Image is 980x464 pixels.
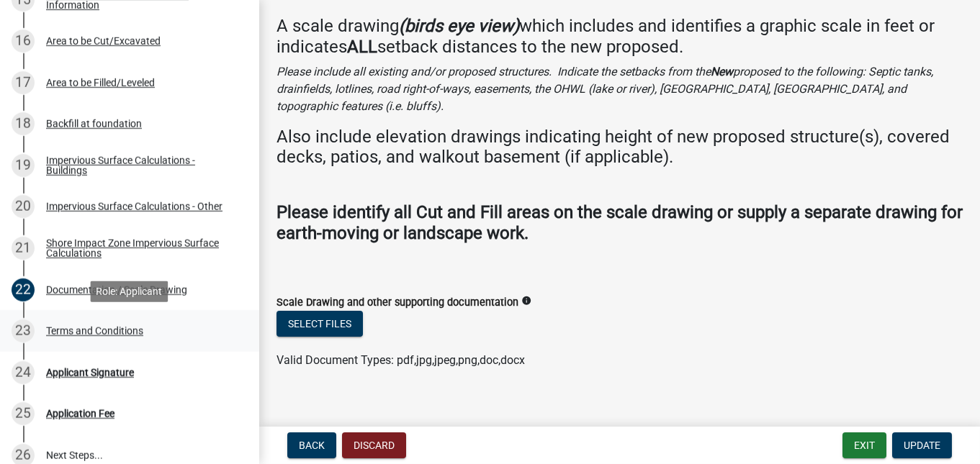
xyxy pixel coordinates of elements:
[12,112,35,135] div: 18
[46,368,134,378] div: Applicant Signature
[46,155,236,176] div: Impervious Surface Calculations - Buildings
[842,432,886,458] button: Exit
[277,65,933,113] i: Please include all existing and/or proposed structures. Indicate the setbacks from the proposed t...
[46,78,155,88] div: Area to be Filled/Leveled
[46,326,143,336] div: Terms and Conditions
[46,201,222,211] div: Impervious Surface Calculations - Other
[347,37,377,57] strong: ALL
[892,432,952,458] button: Update
[12,278,35,301] div: 22
[277,298,518,308] label: Scale Drawing and other supporting documentation
[12,402,35,425] div: 25
[711,65,733,78] strong: New
[342,432,406,458] button: Discard
[90,281,168,301] div: Role: Applicant
[12,154,35,177] div: 19
[12,195,35,218] div: 20
[12,319,35,342] div: 23
[12,29,35,53] div: 16
[12,71,35,94] div: 17
[277,16,963,58] h4: A scale drawing which includes and identifies a graphic scale in feet or indicates setback distan...
[46,285,187,295] div: Documentation / Scale Drawing
[12,361,35,384] div: 24
[46,119,142,129] div: Backfill at foundation
[46,409,114,419] div: Application Fee
[904,440,940,451] span: Update
[277,311,363,337] button: Select files
[287,432,336,458] button: Back
[46,36,161,46] div: Area to be Cut/Excavated
[399,16,519,36] strong: (birds eye view)
[299,440,325,451] span: Back
[12,237,35,260] div: 21
[46,238,236,258] div: Shore Impact Zone Impervious Surface Calculations
[277,202,963,243] strong: Please identify all Cut and Fill areas on the scale drawing or supply a separate drawing for eart...
[521,296,531,306] i: info
[277,127,963,168] h4: Also include elevation drawings indicating height of new proposed structure(s), covered decks, pa...
[277,353,525,367] span: Valid Document Types: pdf,jpg,jpeg,png,doc,docx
